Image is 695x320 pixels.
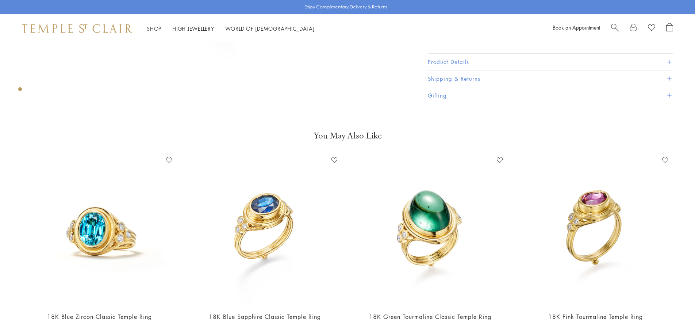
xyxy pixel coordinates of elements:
img: 18K Blue Zircon Classic Temple Ring [24,155,175,305]
h3: You May Also Like [29,130,666,142]
img: R16111-BSDI9HBY [189,155,340,305]
a: View Wishlist [648,23,655,34]
div: Product gallery navigation [18,85,22,97]
button: Shipping & Returns [428,71,673,87]
a: World of [DEMOGRAPHIC_DATA]World of [DEMOGRAPHIC_DATA] [225,25,315,32]
button: Gifting [428,87,673,104]
img: 18K Pink Tourmaline Temple Ring [520,155,671,305]
a: Search [611,23,619,34]
a: High JewelleryHigh Jewellery [172,25,214,32]
img: 18K Green Tourmaline Classic Temple Ring [355,155,506,305]
a: ShopShop [147,25,161,32]
p: Enjoy Complimentary Delivery & Returns [304,3,387,11]
button: Product Details [428,54,673,71]
img: Temple St. Clair [22,24,132,33]
nav: Main navigation [147,24,315,33]
a: Book an Appointment [553,24,600,31]
a: Open Shopping Bag [666,23,673,34]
